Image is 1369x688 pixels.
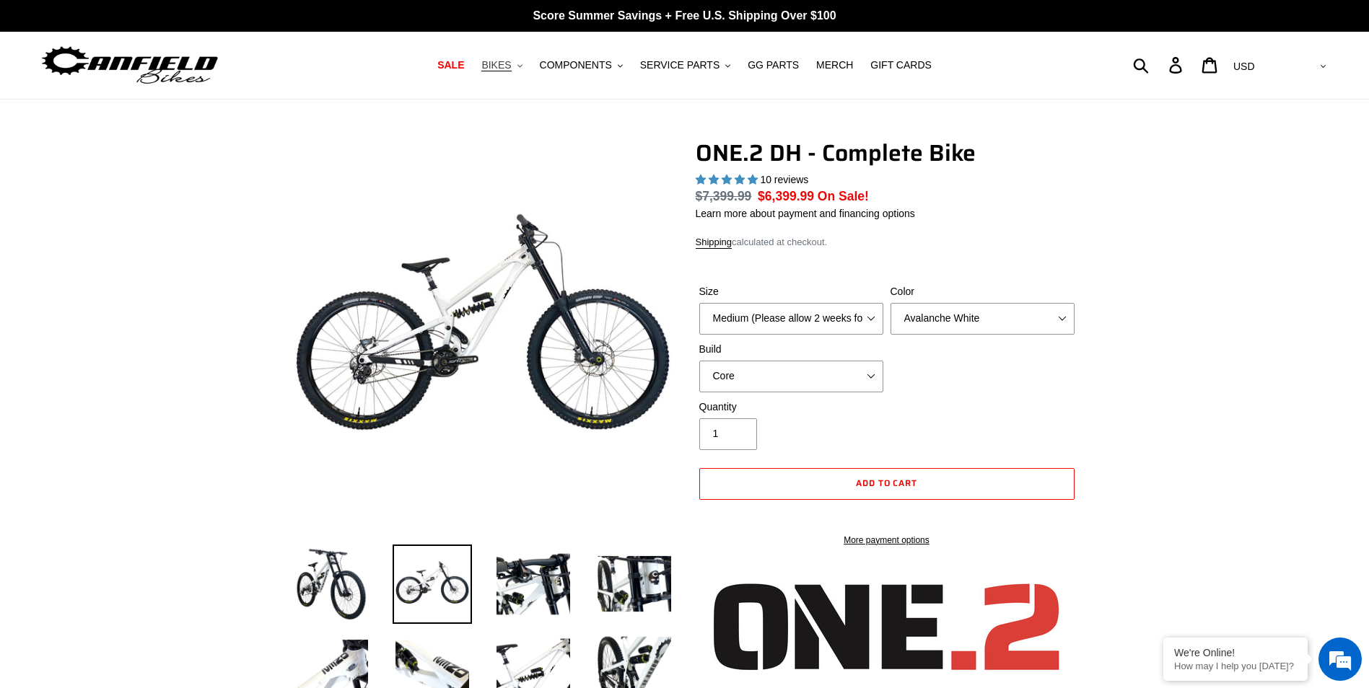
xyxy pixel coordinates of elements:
span: On Sale! [818,187,869,206]
span: Add to cart [856,476,918,490]
textarea: Type your message and hit 'Enter' [7,394,275,444]
span: GIFT CARDS [870,59,932,71]
button: Add to cart [699,468,1075,500]
span: COMPONENTS [540,59,612,71]
h1: ONE.2 DH - Complete Bike [696,139,1078,167]
div: Chat with us now [97,81,264,100]
span: 5.00 stars [696,174,761,185]
span: GG PARTS [748,59,799,71]
span: BIKES [481,59,511,71]
div: We're Online! [1174,647,1297,658]
div: Minimize live chat window [237,7,271,42]
s: $7,399.99 [696,189,752,203]
label: Quantity [699,400,883,415]
a: GIFT CARDS [863,56,939,75]
p: How may I help you today? [1174,661,1297,671]
button: COMPONENTS [533,56,630,75]
input: Search [1141,49,1178,81]
div: Navigation go back [16,79,38,101]
a: GG PARTS [740,56,806,75]
span: SERVICE PARTS [640,59,720,71]
img: Canfield Bikes [40,43,220,88]
button: BIKES [474,56,529,75]
label: Build [699,342,883,357]
button: SERVICE PARTS [633,56,738,75]
label: Color [891,284,1075,299]
img: d_696896380_company_1647369064580_696896380 [46,72,82,108]
img: Load image into Gallery viewer, ONE.2 DH - Complete Bike [292,544,371,624]
span: MERCH [816,59,853,71]
div: calculated at checkout. [696,235,1078,250]
img: Load image into Gallery viewer, ONE.2 DH - Complete Bike [595,544,674,624]
label: Size [699,284,883,299]
a: SALE [430,56,471,75]
a: Shipping [696,237,732,249]
img: Load image into Gallery viewer, ONE.2 DH - Complete Bike [393,544,472,624]
a: Learn more about payment and financing options [696,208,915,219]
span: SALE [437,59,464,71]
span: We're online! [84,182,199,327]
a: MERCH [809,56,860,75]
span: $6,399.99 [758,189,814,203]
span: 10 reviews [760,174,808,185]
img: Load image into Gallery viewer, ONE.2 DH - Complete Bike [494,544,573,624]
a: More payment options [699,534,1075,547]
